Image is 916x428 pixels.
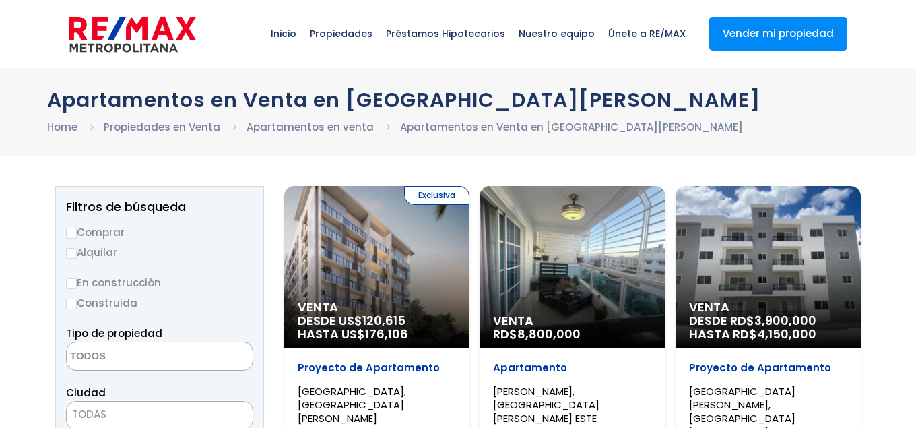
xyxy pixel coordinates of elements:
[66,248,77,259] input: Alquilar
[247,120,374,134] a: Apartamentos en venta
[66,386,106,400] span: Ciudad
[493,384,599,425] span: [PERSON_NAME], [GEOGRAPHIC_DATA][PERSON_NAME] ESTE
[66,295,253,311] label: Construida
[493,326,581,342] span: RD$
[754,312,816,329] span: 3,900,000
[757,326,816,342] span: 4,150,000
[66,274,253,291] label: En construcción
[67,405,253,424] span: TODAS
[404,186,469,205] span: Exclusiva
[493,314,651,328] span: Venta
[400,119,743,135] li: Apartamentos en Venta en [GEOGRAPHIC_DATA][PERSON_NAME]
[298,301,456,314] span: Venta
[67,342,197,371] textarea: Search
[298,314,456,341] span: DESDE US$
[689,328,847,341] span: HASTA RD$
[298,361,456,375] p: Proyecto de Apartamento
[66,224,253,241] label: Comprar
[66,200,253,214] h2: Filtros de búsqueda
[72,407,106,421] span: TODAS
[493,361,651,375] p: Apartamento
[689,314,847,341] span: DESDE RD$
[512,13,601,54] span: Nuestro equipo
[601,13,692,54] span: Únete a RE/MAX
[365,326,408,342] span: 176,106
[298,384,406,425] span: [GEOGRAPHIC_DATA], [GEOGRAPHIC_DATA][PERSON_NAME]
[47,88,869,112] h1: Apartamentos en Venta en [GEOGRAPHIC_DATA][PERSON_NAME]
[689,361,847,375] p: Proyecto de Apartamento
[69,14,196,55] img: remax-metropolitana-logo
[362,312,405,329] span: 120,615
[303,13,379,54] span: Propiedades
[66,244,253,261] label: Alquilar
[47,120,77,134] a: Home
[298,328,456,341] span: HASTA US$
[709,17,847,51] a: Vender mi propiedad
[66,299,77,309] input: Construida
[66,228,77,239] input: Comprar
[66,278,77,289] input: En construcción
[104,120,220,134] a: Propiedades en Venta
[517,326,581,342] span: 8,800,000
[379,13,512,54] span: Préstamos Hipotecarios
[264,13,303,54] span: Inicio
[66,326,162,340] span: Tipo de propiedad
[689,301,847,314] span: Venta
